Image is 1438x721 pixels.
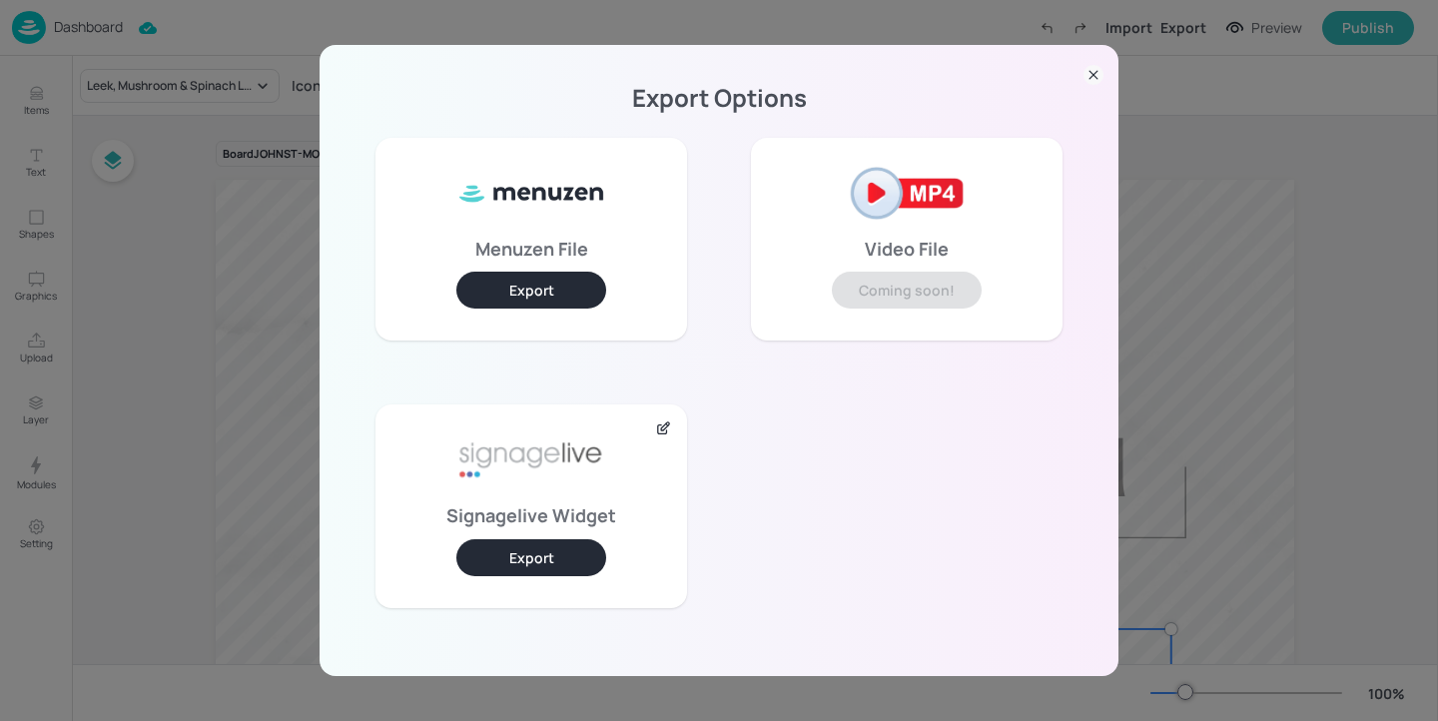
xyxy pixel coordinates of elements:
[475,242,588,256] p: Menuzen File
[446,508,616,522] p: Signagelive Widget
[456,420,606,500] img: signage-live-aafa7296.png
[344,91,1094,105] p: Export Options
[456,539,606,576] button: Export
[832,154,982,234] img: mp4-2af2121e.png
[456,154,606,234] img: ml8WC8f0XxQ8HKVnnVUe7f5Gv1vbApsJzyFa2MjOoB8SUy3kBkfteYo5TIAmtfcjWXsj8oHYkuYqrJRUn+qckOrNdzmSzIzkA...
[456,272,606,309] button: Export
[865,242,949,256] p: Video File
